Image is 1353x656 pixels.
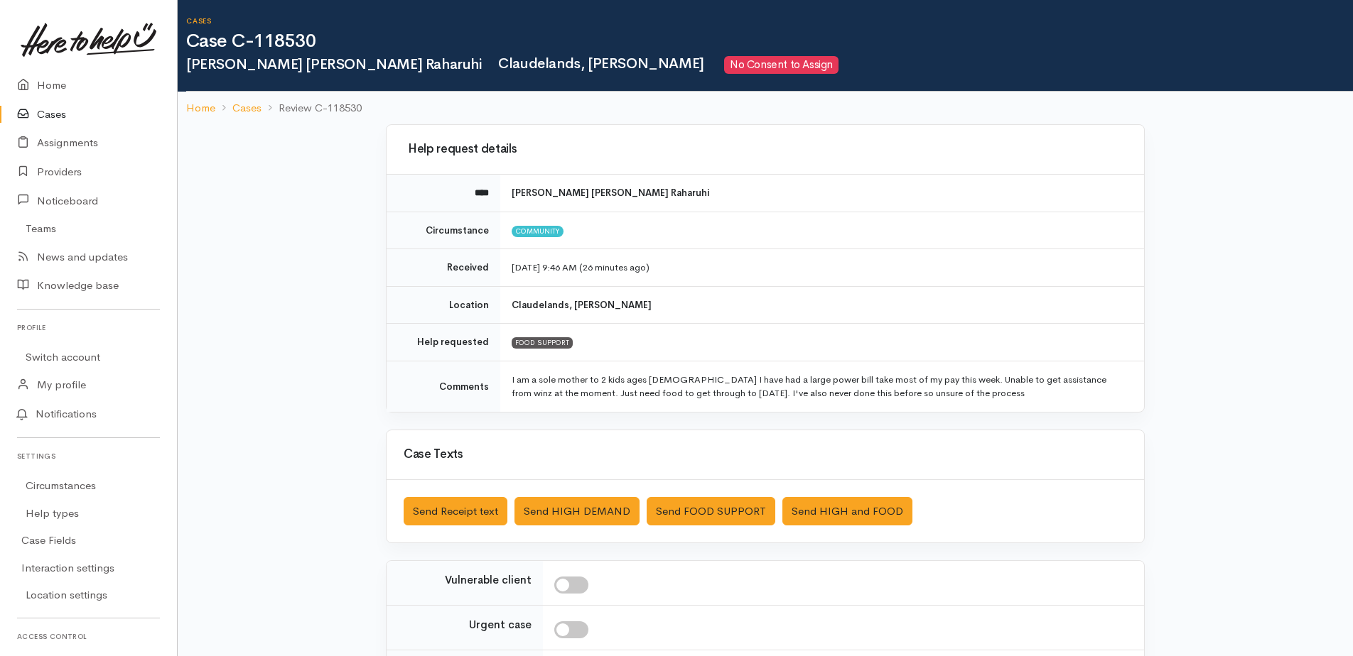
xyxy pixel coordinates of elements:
[445,572,532,589] label: Vulnerable client
[186,100,215,116] a: Home
[782,497,912,526] button: Send HIGH and FOOD
[262,100,362,116] li: Review C-118530
[404,143,1127,156] h3: Help request details
[512,337,573,349] div: FOOD SUPPORT
[724,56,838,74] span: No Consent to Assign
[404,497,507,526] button: Send Receipt text
[178,92,1353,125] nav: breadcrumb
[514,497,640,526] button: Send HIGH DEMAND
[186,56,1353,74] h2: [PERSON_NAME] [PERSON_NAME] Raharuhi
[647,497,775,526] button: Send FOOD SUPPORT
[404,448,1127,461] h3: Case Texts
[387,249,500,287] td: Received
[512,226,564,237] span: Community
[500,249,1144,287] td: [DATE] 9:46 AM (26 minutes ago)
[500,361,1144,412] td: I am a sole mother to 2 kids ages [DEMOGRAPHIC_DATA] I have had a large power bill take most of m...
[491,55,704,72] span: Claudelands, [PERSON_NAME]
[387,361,500,412] td: Comments
[469,617,532,633] label: Urgent case
[186,31,1353,52] h1: Case C-118530
[387,212,500,249] td: Circumstance
[512,187,709,199] b: [PERSON_NAME] [PERSON_NAME] Raharuhi
[17,447,160,466] h6: Settings
[17,318,160,337] h6: Profile
[512,299,652,311] b: Claudelands, [PERSON_NAME]
[17,627,160,646] h6: Access control
[387,286,500,324] td: Location
[387,324,500,361] td: Help requested
[232,100,262,116] a: Cases
[186,17,1353,25] h6: Cases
